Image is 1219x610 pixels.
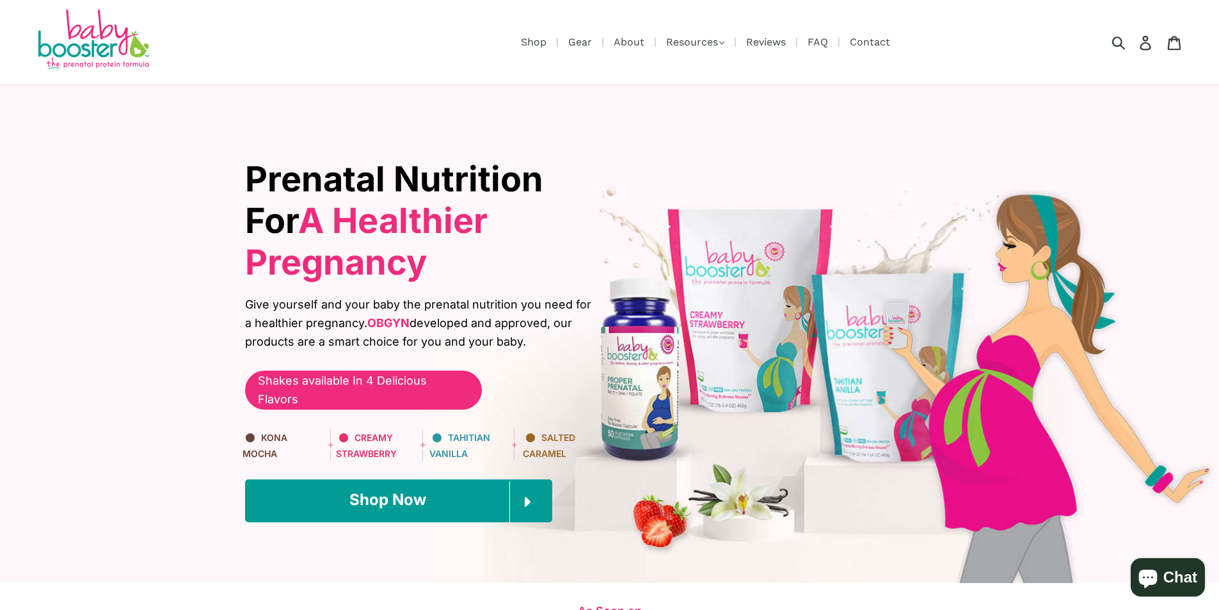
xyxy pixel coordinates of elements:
[1116,28,1151,56] input: Search
[523,432,575,458] span: Salted Caramel
[258,372,469,409] span: Shakes available In 4 Delicious Flavors
[1127,558,1209,600] inbox-online-store-chat: Shopify online store chat
[336,432,397,458] span: Creamy Strawberry
[740,34,792,50] a: Reviews
[429,432,490,458] span: Tahitian Vanilla
[349,490,426,509] span: Shop Now
[367,316,410,330] b: OBGYN
[35,10,150,72] img: Baby Booster Prenatal Protein Supplements
[243,432,287,458] span: KONA Mocha
[514,34,553,50] a: Shop
[660,33,731,52] button: Resources
[562,34,598,50] a: Gear
[245,296,600,351] span: Give yourself and your baby the prenatal nutrition you need for a healthier pregnancy. developed ...
[801,34,834,50] a: FAQ
[607,34,651,50] a: About
[245,200,488,283] span: A Healthier Pregnancy
[245,158,543,283] span: Prenatal Nutrition For
[843,34,896,50] a: Contact
[245,479,552,522] a: Shop Now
